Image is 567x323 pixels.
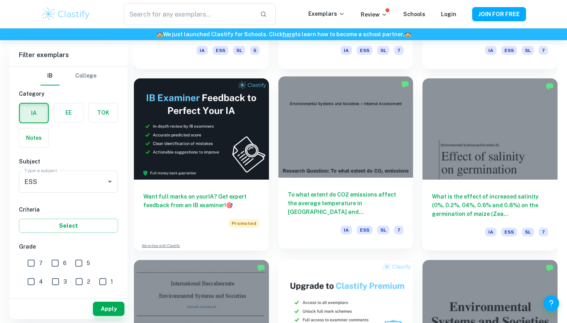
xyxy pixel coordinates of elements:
[89,103,118,122] button: TOK
[257,264,265,272] img: Marked
[472,7,526,21] button: JOIN FOR FREE
[501,228,517,236] span: ESS
[142,243,180,249] a: Advertise with Clastify
[134,78,269,180] img: Thumbnail
[250,46,259,55] span: 5
[546,264,554,272] img: Marked
[93,302,124,316] button: Apply
[41,67,96,85] div: Filter type choice
[341,226,352,234] span: IA
[20,104,48,123] button: IA
[196,46,208,55] span: IA
[75,67,96,85] button: College
[485,46,497,55] span: IA
[87,277,90,286] span: 2
[543,295,559,311] button: Help and Feedback
[41,67,59,85] button: IB
[19,157,118,166] h6: Subject
[432,192,548,218] h6: What is the effect of increased salinity (0%, 0.2%, 04%, 0.6% and 0.8%) on the germination of mai...
[111,277,113,286] span: 1
[394,226,404,234] span: 7
[24,167,57,174] label: Type a subject
[9,44,128,66] h6: Filter exemplars
[39,277,43,286] span: 4
[63,277,67,286] span: 3
[124,3,254,25] input: Search for any exemplars...
[441,11,456,17] a: Login
[308,9,345,18] p: Exemplars
[522,228,534,236] span: SL
[539,228,548,236] span: 7
[226,202,233,208] span: 🎯
[357,46,372,55] span: ESS
[213,46,228,55] span: ESS
[377,46,389,55] span: SL
[539,46,548,55] span: 7
[19,128,48,147] button: Notes
[377,226,389,234] span: SL
[501,46,517,55] span: ESS
[341,46,352,55] span: IA
[19,219,118,233] button: Select
[104,176,115,187] button: Open
[422,78,558,251] a: What is the effect of increased salinity (0%, 0.2%, 04%, 0.6% and 0.8%) on the germination of mai...
[283,31,295,37] a: here
[228,219,259,228] span: Promoted
[39,259,43,267] span: 7
[522,46,534,55] span: SL
[233,46,245,55] span: SL
[404,31,411,37] span: 🏫
[19,89,118,98] h6: Category
[134,78,269,251] a: Want full marks on yourIA? Get expert feedback from an IB examiner!PromotedAdvertise with Clastify
[41,6,91,22] img: Clastify logo
[54,103,83,122] button: EE
[87,259,90,267] span: 5
[143,192,259,210] h6: Want full marks on your IA ? Get expert feedback from an IB examiner!
[156,31,163,37] span: 🏫
[63,259,67,267] span: 6
[485,228,497,236] span: IA
[394,46,404,55] span: 7
[403,11,425,17] a: Schools
[357,226,372,234] span: ESS
[2,30,565,39] h6: We just launched Clastify for Schools. Click to learn how to become a school partner.
[19,242,118,251] h6: Grade
[288,190,404,216] h6: To what extent do CO2 emissions affect the average temperature in [GEOGRAPHIC_DATA] and [GEOGRAPH...
[361,10,387,19] p: Review
[401,80,409,88] img: Marked
[278,78,413,251] a: To what extent do CO2 emissions affect the average temperature in [GEOGRAPHIC_DATA] and [GEOGRAPH...
[546,82,554,90] img: Marked
[19,205,118,214] h6: Criteria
